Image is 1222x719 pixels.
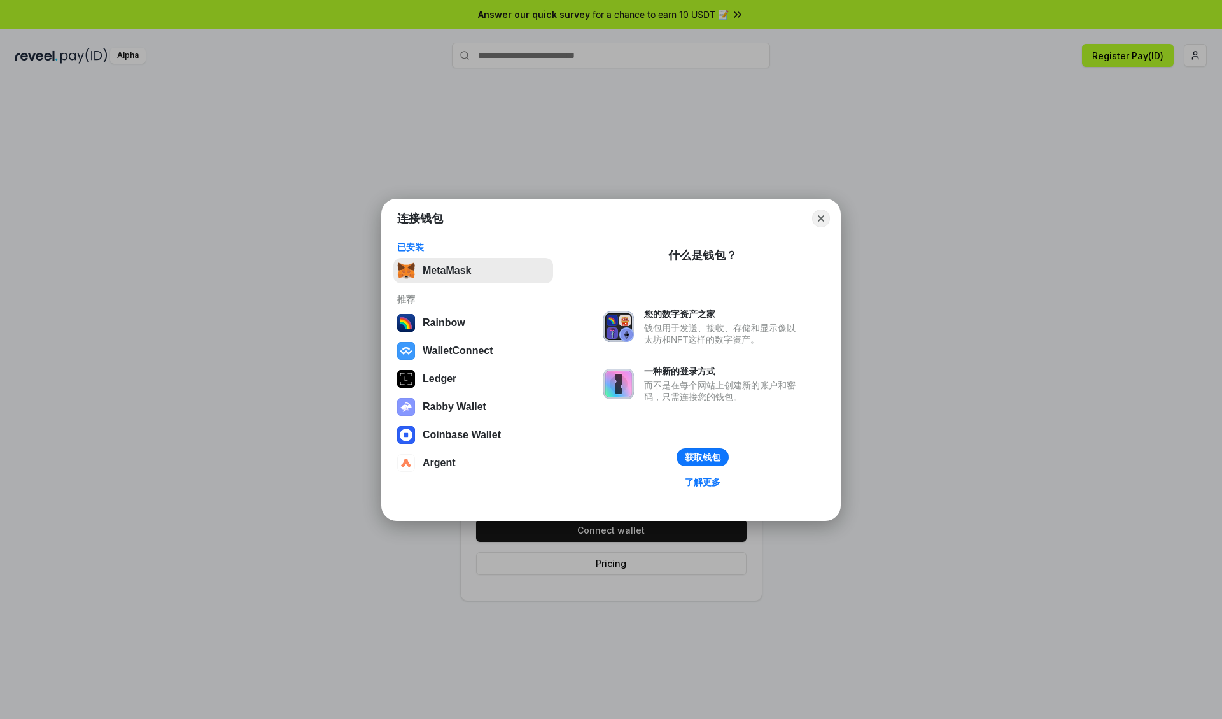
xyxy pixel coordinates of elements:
[423,457,456,469] div: Argent
[685,452,720,463] div: 获取钱包
[397,294,549,305] div: 推荐
[677,474,728,490] a: 了解更多
[397,314,415,332] img: svg+xml,%3Csvg%20width%3D%22120%22%20height%3D%22120%22%20viewBox%3D%220%200%20120%20120%22%20fil...
[423,373,456,385] div: Ledger
[644,366,802,377] div: 一种新的登录方式
[685,476,720,488] div: 了解更多
[393,310,553,336] button: Rainbow
[644,308,802,320] div: 您的数字资产之家
[423,265,471,276] div: MetaMask
[393,450,553,476] button: Argent
[668,248,737,263] div: 什么是钱包？
[393,366,553,392] button: Ledger
[397,211,443,226] h1: 连接钱包
[393,422,553,448] button: Coinbase Wallet
[397,426,415,444] img: svg+xml,%3Csvg%20width%3D%2228%22%20height%3D%2228%22%20viewBox%3D%220%200%2028%2028%22%20fill%3D...
[812,210,830,227] button: Close
[603,311,634,342] img: svg+xml,%3Csvg%20xmlns%3D%22http%3A%2F%2Fwww.w3.org%2F2000%2Fsvg%22%20fill%3D%22none%22%20viewBox...
[393,394,553,420] button: Rabby Wallet
[397,241,549,253] div: 已安装
[423,429,501,441] div: Coinbase Wallet
[644,380,802,402] div: 而不是在每个网站上创建新的账户和密码，只需连接您的钱包。
[393,338,553,364] button: WalletConnect
[677,448,729,466] button: 获取钱包
[423,317,465,329] div: Rainbow
[423,401,486,413] div: Rabby Wallet
[423,345,493,357] div: WalletConnect
[603,369,634,399] img: svg+xml,%3Csvg%20xmlns%3D%22http%3A%2F%2Fwww.w3.org%2F2000%2Fsvg%22%20fill%3D%22none%22%20viewBox...
[397,370,415,388] img: svg+xml,%3Csvg%20xmlns%3D%22http%3A%2F%2Fwww.w3.org%2F2000%2Fsvg%22%20width%3D%2228%22%20height%3...
[644,322,802,345] div: 钱包用于发送、接收、存储和显示像以太坊和NFT这样的数字资产。
[397,262,415,280] img: svg+xml,%3Csvg%20fill%3D%22none%22%20height%3D%2233%22%20viewBox%3D%220%200%2035%2033%22%20width%...
[397,398,415,416] img: svg+xml,%3Csvg%20xmlns%3D%22http%3A%2F%2Fwww.w3.org%2F2000%2Fsvg%22%20fill%3D%22none%22%20viewBox...
[397,342,415,360] img: svg+xml,%3Csvg%20width%3D%2228%22%20height%3D%2228%22%20viewBox%3D%220%200%2028%2028%22%20fill%3D...
[397,454,415,472] img: svg+xml,%3Csvg%20width%3D%2228%22%20height%3D%2228%22%20viewBox%3D%220%200%2028%2028%22%20fill%3D...
[393,258,553,283] button: MetaMask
